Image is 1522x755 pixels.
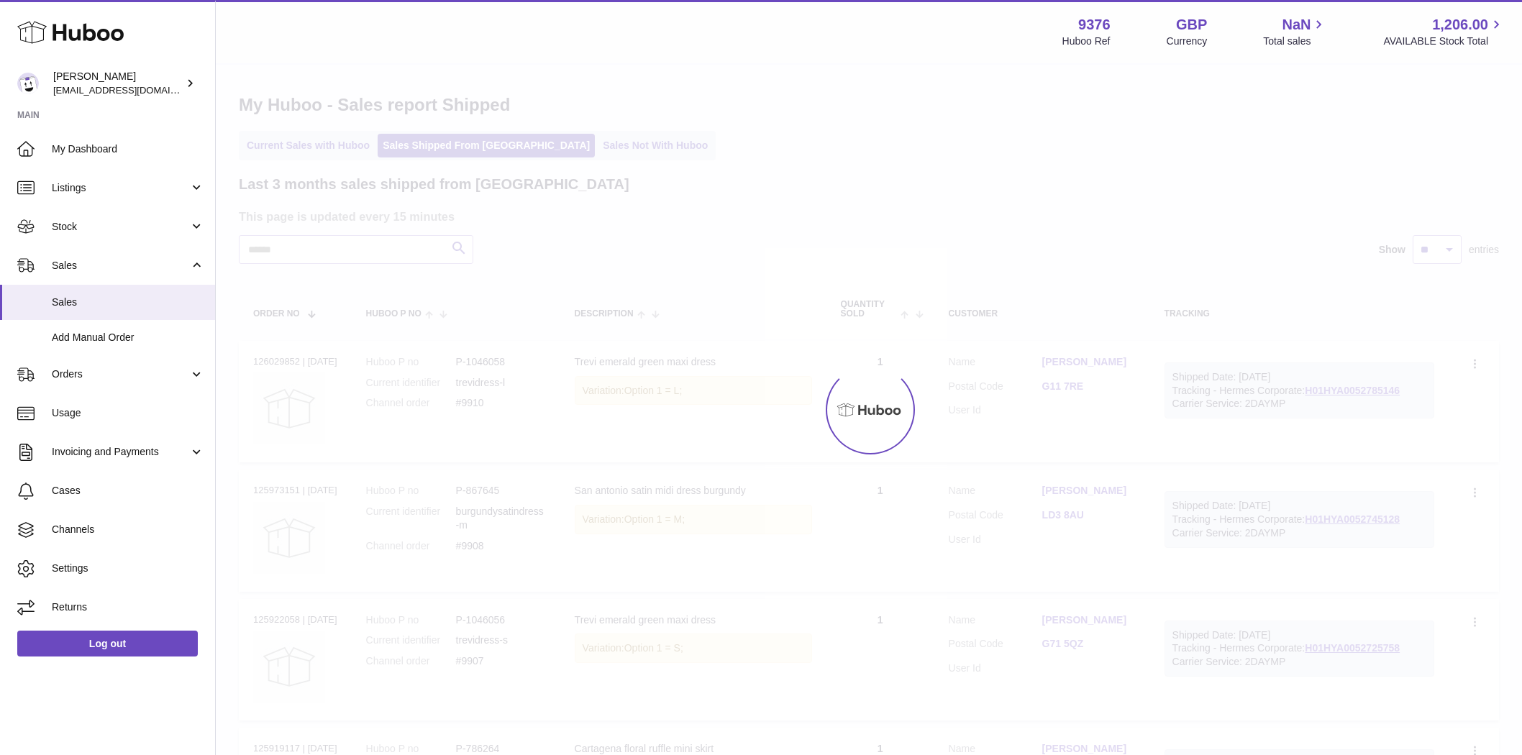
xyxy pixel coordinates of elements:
[1282,15,1311,35] span: NaN
[1383,15,1505,48] a: 1,206.00 AVAILABLE Stock Total
[52,181,189,195] span: Listings
[52,406,204,420] span: Usage
[1176,15,1207,35] strong: GBP
[52,523,204,536] span: Channels
[1263,15,1327,48] a: NaN Total sales
[52,220,189,234] span: Stock
[17,631,198,656] a: Log out
[52,259,189,273] span: Sales
[52,367,189,381] span: Orders
[1078,15,1111,35] strong: 9376
[1263,35,1327,48] span: Total sales
[52,562,204,575] span: Settings
[53,70,183,97] div: [PERSON_NAME]
[1062,35,1111,48] div: Huboo Ref
[52,296,204,309] span: Sales
[1383,35,1505,48] span: AVAILABLE Stock Total
[52,600,204,614] span: Returns
[52,445,189,459] span: Invoicing and Payments
[1167,35,1208,48] div: Currency
[52,331,204,344] span: Add Manual Order
[52,484,204,498] span: Cases
[52,142,204,156] span: My Dashboard
[1432,15,1488,35] span: 1,206.00
[17,73,39,94] img: internalAdmin-9376@internal.huboo.com
[53,84,211,96] span: [EMAIL_ADDRESS][DOMAIN_NAME]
